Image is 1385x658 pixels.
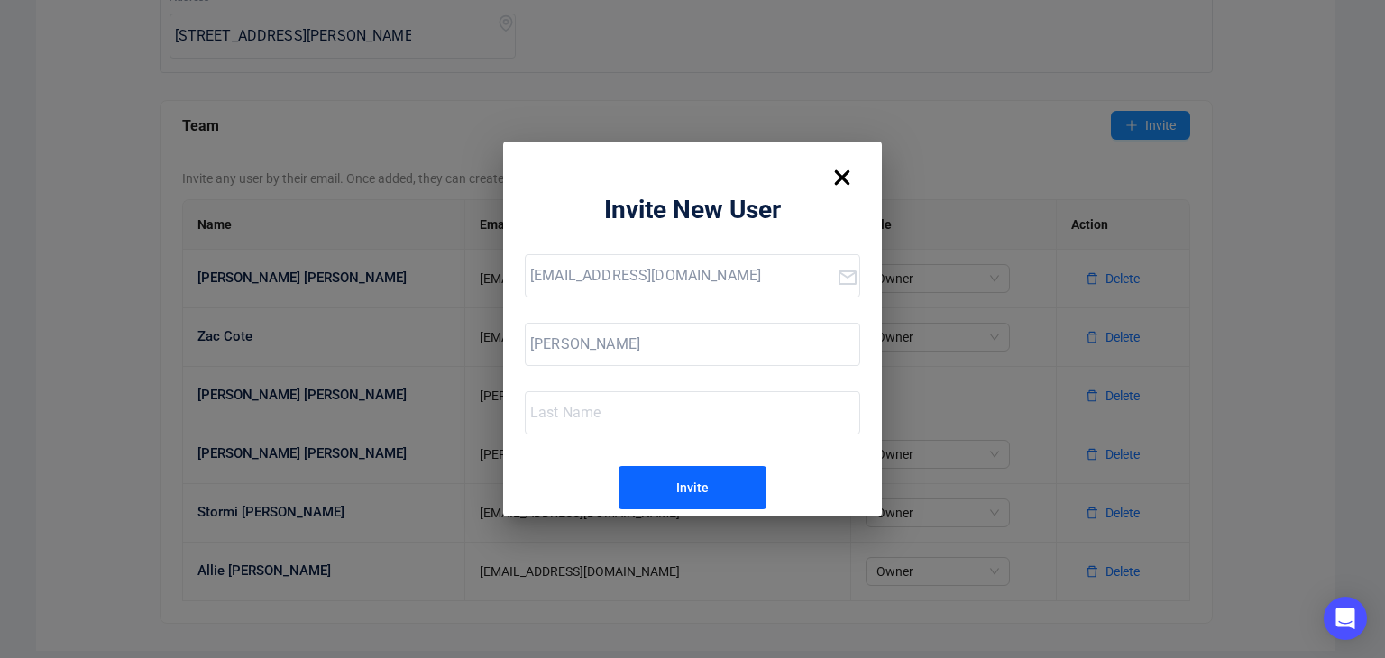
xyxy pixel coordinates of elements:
div: Open Intercom Messenger [1324,597,1367,640]
img: cross.svg [824,160,860,196]
div: Invite [676,473,709,502]
input: Last Name [530,398,859,427]
div: Invite New User [525,196,860,224]
button: Invite [619,466,766,509]
input: Email [530,261,837,290]
input: First Name [530,330,859,359]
